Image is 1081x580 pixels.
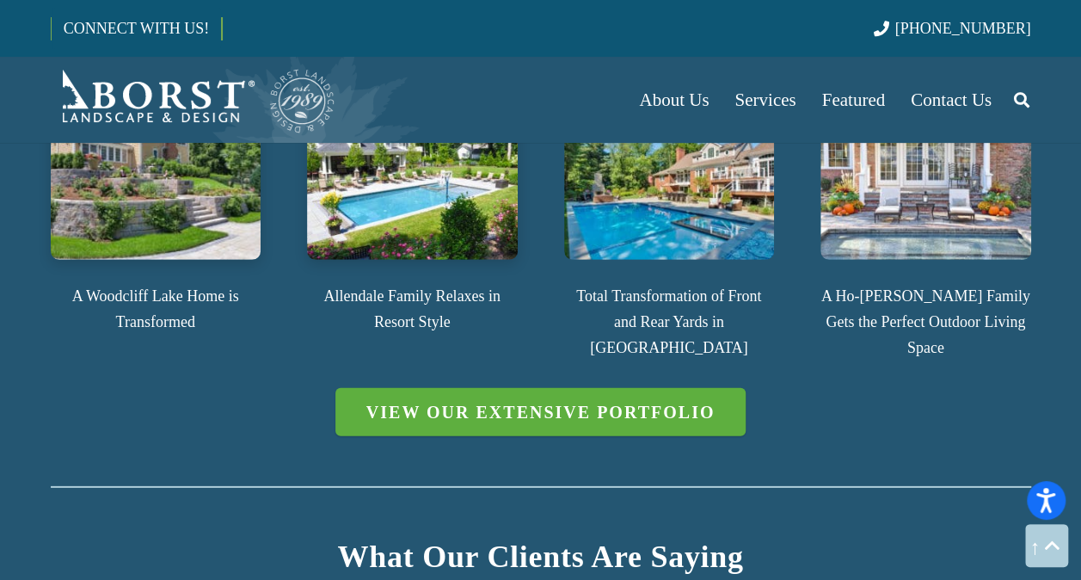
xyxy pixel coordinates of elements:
[626,57,722,143] a: About Us
[722,57,808,143] a: Services
[873,20,1030,37] a: [PHONE_NUMBER]
[911,89,992,110] span: Contact Us
[820,283,1031,361] p: A Ho-[PERSON_NAME] Family Gets the Perfect Outdoor Living Space
[1025,524,1068,567] a: Back to top
[307,283,518,335] p: Allendale Family Relaxes in Resort Style
[898,57,1004,143] a: Contact Us
[51,283,261,335] p: A Woodcliff Lake Home is Transformed
[337,540,743,574] b: What Our Clients Are Saying
[809,57,898,143] a: Featured
[335,388,746,436] a: View Our Extensive Portfolio
[734,89,795,110] span: Services
[51,65,336,134] a: Borst-Logo
[895,20,1031,37] span: [PHONE_NUMBER]
[52,8,221,49] a: CONNECT WITH US!
[639,89,709,110] span: About Us
[1004,78,1039,121] a: Search
[564,283,775,361] p: Total Transformation of Front and Rear Yards in [GEOGRAPHIC_DATA]
[822,89,885,110] span: Featured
